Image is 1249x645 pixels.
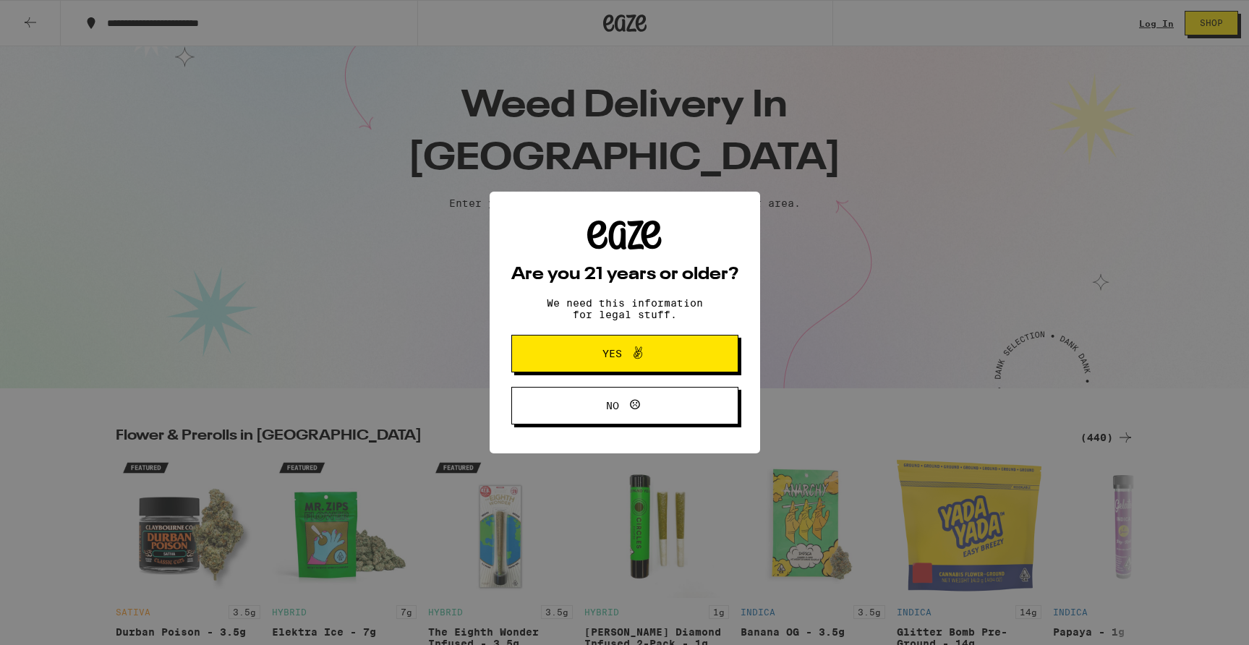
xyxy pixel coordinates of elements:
[534,297,715,320] p: We need this information for legal stuff.
[33,10,63,23] span: Help
[606,401,619,411] span: No
[511,335,738,372] button: Yes
[602,349,622,359] span: Yes
[511,266,738,283] h2: Are you 21 years or older?
[511,387,738,424] button: No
